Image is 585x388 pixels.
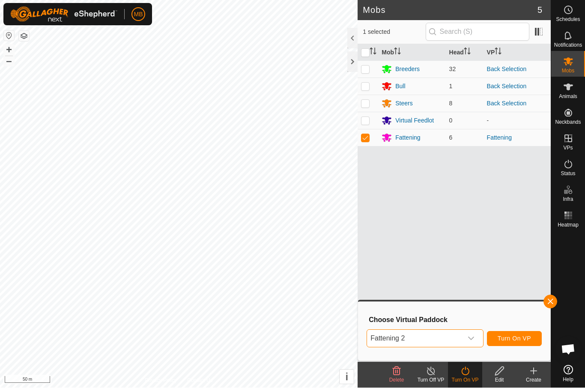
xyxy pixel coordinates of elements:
[395,99,412,108] div: Steers
[367,330,462,347] span: Fattening 2
[561,171,575,176] span: Status
[369,316,542,324] h3: Choose Virtual Paddock
[555,120,581,125] span: Neckbands
[4,31,14,41] button: Reset Map
[498,335,531,342] span: Turn On VP
[145,377,177,385] a: Privacy Policy
[363,28,425,37] span: 1 selected
[556,17,580,22] span: Schedules
[449,83,453,90] span: 1
[484,45,551,61] th: VP
[559,94,577,99] span: Animals
[482,376,516,384] div: Edit
[537,4,542,17] span: 5
[563,377,573,382] span: Help
[389,377,404,383] span: Delete
[487,331,542,346] button: Turn On VP
[187,377,212,385] a: Contact Us
[487,83,527,90] a: Back Selection
[449,117,453,124] span: 0
[464,49,471,56] p-sorticon: Activate to sort
[463,330,480,347] div: dropdown trigger
[19,31,29,42] button: Map Layers
[487,66,527,73] a: Back Selection
[345,371,348,383] span: i
[555,337,581,362] div: Open chat
[395,134,420,143] div: Fattening
[378,45,445,61] th: Mob
[449,100,453,107] span: 8
[484,112,551,129] td: -
[4,45,14,55] button: +
[448,376,482,384] div: Turn On VP
[558,223,579,228] span: Heatmap
[449,66,456,73] span: 32
[414,376,448,384] div: Turn Off VP
[495,49,501,56] p-sorticon: Activate to sort
[340,370,354,384] button: i
[516,376,551,384] div: Create
[395,65,420,74] div: Breeders
[10,7,117,22] img: Gallagher Logo
[554,43,582,48] span: Notifications
[563,197,573,202] span: Infra
[395,116,434,125] div: Virtual Feedlot
[449,134,453,141] span: 6
[426,23,529,41] input: Search (S)
[395,82,405,91] div: Bull
[134,10,143,19] span: MB
[370,49,376,56] p-sorticon: Activate to sort
[446,45,484,61] th: Head
[487,134,512,141] a: Fattening
[562,69,574,74] span: Mobs
[487,100,527,107] a: Back Selection
[363,5,537,15] h2: Mobs
[4,56,14,66] button: –
[551,362,585,386] a: Help
[394,49,401,56] p-sorticon: Activate to sort
[563,146,573,151] span: VPs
